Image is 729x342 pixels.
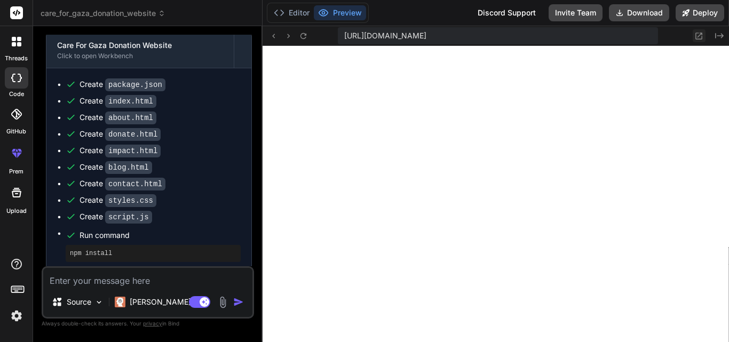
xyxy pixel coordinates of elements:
div: Create [80,129,161,140]
p: Source [67,297,91,307]
div: Create [80,178,165,189]
div: Click to open Workbench [57,52,223,60]
code: about.html [105,112,156,124]
code: contact.html [105,178,165,190]
span: care_for_gaza_donation_website [41,8,165,19]
iframe: Preview [263,46,729,342]
img: attachment [217,296,229,308]
img: settings [7,307,26,325]
div: Create [80,211,152,222]
code: script.js [105,211,152,224]
code: package.json [105,78,165,91]
p: Always double-check its answers. Your in Bind [42,319,254,329]
label: code [9,90,24,99]
span: Run command [80,230,241,241]
code: index.html [105,95,156,108]
div: Create [80,162,152,173]
button: Invite Team [549,4,603,21]
div: Create [80,145,161,156]
span: privacy [143,320,162,327]
div: Discord Support [471,4,542,21]
div: Care For Gaza Donation Website [57,40,223,51]
pre: npm install [70,249,236,258]
code: styles.css [105,194,156,207]
button: Download [609,4,669,21]
div: Create [80,96,156,107]
img: Claude 4 Sonnet [115,297,125,307]
label: GitHub [6,127,26,136]
button: Preview [314,5,366,20]
div: Create [80,195,156,206]
button: Deploy [676,4,724,21]
button: Care For Gaza Donation WebsiteClick to open Workbench [46,33,234,68]
div: Create [80,112,156,123]
code: blog.html [105,161,152,174]
label: Upload [6,206,27,216]
span: [URL][DOMAIN_NAME] [344,30,426,41]
label: prem [9,167,23,176]
code: donate.html [105,128,161,141]
button: Editor [270,5,314,20]
div: Create [80,79,165,90]
img: Pick Models [94,298,104,307]
p: [PERSON_NAME] 4 S.. [130,297,209,307]
img: icon [233,297,244,307]
code: impact.html [105,145,161,157]
label: threads [5,54,28,63]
